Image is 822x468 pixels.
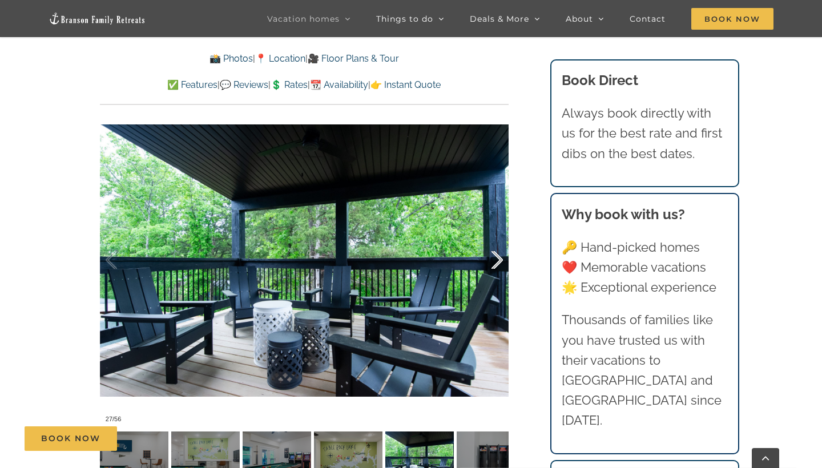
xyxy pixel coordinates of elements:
p: Always book directly with us for the best rate and first dibs on the best dates. [562,103,728,164]
p: 🔑 Hand-picked homes ❤️ Memorable vacations 🌟 Exceptional experience [562,237,728,298]
p: | | | | [100,78,509,92]
span: Things to do [376,15,433,23]
p: Thousands of families like you have trusted us with their vacations to [GEOGRAPHIC_DATA] and [GEO... [562,310,728,430]
span: Book Now [41,434,100,443]
span: Deals & More [470,15,529,23]
img: Branson Family Retreats Logo [49,12,146,25]
p: | | [100,51,509,66]
h3: Why book with us? [562,204,728,225]
a: 💲 Rates [271,79,308,90]
span: Vacation homes [267,15,340,23]
a: 📆 Availability [310,79,368,90]
span: Book Now [691,8,773,30]
a: 💬 Reviews [220,79,268,90]
a: 👉 Instant Quote [370,79,441,90]
b: Book Direct [562,72,638,88]
span: Contact [630,15,666,23]
a: 📸 Photos [209,53,253,64]
a: 📍 Location [255,53,305,64]
a: 🎥 Floor Plans & Tour [308,53,399,64]
a: Book Now [25,426,117,451]
span: About [566,15,593,23]
a: ✅ Features [167,79,217,90]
